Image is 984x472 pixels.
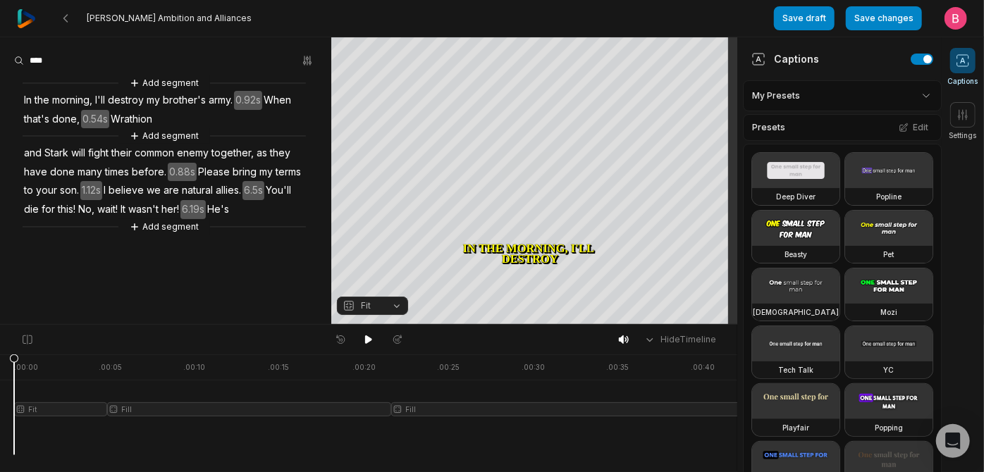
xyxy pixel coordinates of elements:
[145,181,162,200] span: we
[255,144,269,163] span: as
[76,163,104,182] span: many
[23,110,51,129] span: that's
[119,200,127,219] span: It
[104,163,130,182] span: times
[168,163,197,182] span: 0.88s
[102,181,107,200] span: I
[87,144,110,163] span: fight
[948,48,978,87] button: Captions
[884,364,894,375] h3: YC
[70,144,87,163] span: will
[948,76,978,87] span: Captions
[258,163,274,182] span: my
[274,163,302,182] span: terms
[23,144,43,163] span: and
[110,144,133,163] span: their
[49,163,76,182] span: done
[785,249,807,260] h3: Beasty
[77,200,96,219] span: No,
[161,91,207,110] span: brother's
[949,102,977,141] button: Settings
[81,110,109,129] span: 0.54s
[207,91,234,110] span: army.
[127,128,202,144] button: Add segment
[107,181,145,200] span: believe
[56,200,77,219] span: this!
[180,200,206,219] span: 6.19s
[133,144,176,163] span: common
[262,91,293,110] span: When
[361,299,371,312] span: Fit
[43,144,70,163] span: Stark
[87,13,252,24] span: [PERSON_NAME] Ambition and Alliances
[876,191,902,202] h3: Popline
[94,91,106,110] span: I'll
[127,200,160,219] span: wasn't
[23,163,49,182] span: have
[875,422,903,433] h3: Popping
[751,51,819,66] div: Captions
[949,130,977,141] span: Settings
[936,424,970,458] div: Open Intercom Messenger
[162,181,180,200] span: are
[180,181,214,200] span: natural
[639,329,720,350] button: HideTimeline
[753,306,839,318] h3: [DEMOGRAPHIC_DATA]
[109,110,154,129] span: Wrathion
[17,9,36,28] img: reap
[106,91,145,110] span: destroy
[35,181,59,200] span: your
[33,91,51,110] span: the
[23,200,40,219] span: die
[337,297,408,315] button: Fit
[206,200,230,219] span: He's
[127,75,202,91] button: Add segment
[23,181,35,200] span: to
[743,80,942,111] div: My Presets
[242,181,264,200] span: 6.5s
[778,364,813,375] h3: Tech Talk
[214,181,242,200] span: allies.
[51,110,81,129] span: done,
[894,118,933,137] button: Edit
[210,144,255,163] span: together,
[782,422,809,433] h3: Playfair
[846,6,922,30] button: Save changes
[40,200,56,219] span: for
[231,163,258,182] span: bring
[880,306,897,318] h3: Mozi
[96,200,119,219] span: wait!
[269,144,292,163] span: they
[23,91,33,110] span: In
[234,91,262,110] span: 0.92s
[776,191,816,202] h3: Deep Diver
[145,91,161,110] span: my
[176,144,210,163] span: enemy
[59,181,80,200] span: son.
[743,114,942,141] div: Presets
[264,181,293,200] span: You'll
[160,200,180,219] span: her!
[197,163,231,182] span: Please
[130,163,168,182] span: before.
[127,219,202,235] button: Add segment
[80,181,102,200] span: 1.12s
[774,6,835,30] button: Save draft
[884,249,894,260] h3: Pet
[51,91,94,110] span: morning,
